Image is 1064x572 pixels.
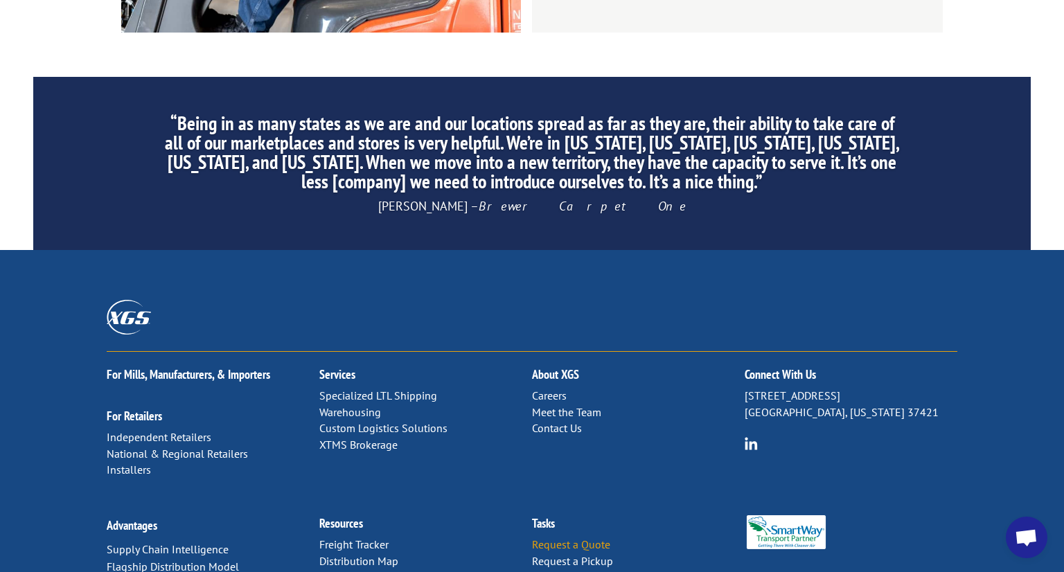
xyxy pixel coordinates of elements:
a: Careers [532,388,567,402]
a: Installers [107,463,151,476]
div: Open chat [1006,517,1047,558]
span: [PERSON_NAME] – [378,198,686,214]
p: [STREET_ADDRESS] [GEOGRAPHIC_DATA], [US_STATE] 37421 [745,388,957,421]
a: For Mills, Manufacturers, & Importers [107,366,270,382]
h2: “Being in as many states as we are and our locations spread as far as they are, their ability to ... [163,114,901,198]
a: XTMS Brokerage [319,438,398,452]
a: Contact Us [532,421,582,435]
a: Independent Retailers [107,430,211,444]
a: Meet the Team [532,405,601,419]
a: About XGS [532,366,579,382]
a: Specialized LTL Shipping [319,388,437,402]
img: group-6 [745,437,758,450]
a: Warehousing [319,405,381,419]
img: XGS_Logos_ALL_2024_All_White [107,300,151,334]
h2: Tasks [532,517,745,537]
a: Custom Logistics Solutions [319,421,447,435]
img: Smartway_Logo [745,515,828,549]
em: Brewer Carpet One [479,198,686,214]
a: Advantages [107,517,157,533]
a: Request a Quote [532,537,610,551]
a: Freight Tracker [319,537,389,551]
a: Request a Pickup [532,554,613,568]
a: Resources [319,515,363,531]
a: National & Regional Retailers [107,447,248,461]
h2: Connect With Us [745,368,957,388]
a: Distribution Map [319,554,398,568]
a: Services [319,366,355,382]
a: Supply Chain Intelligence [107,542,229,556]
a: For Retailers [107,408,162,424]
